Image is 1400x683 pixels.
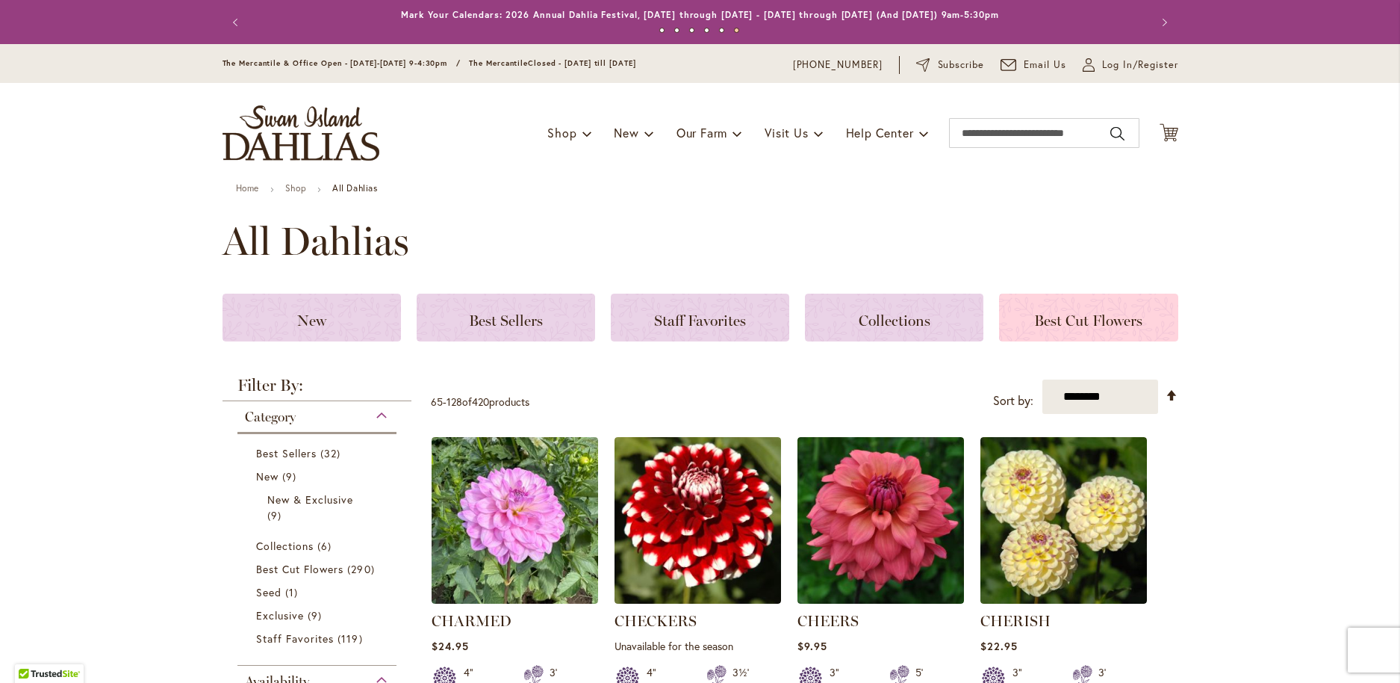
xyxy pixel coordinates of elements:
[267,507,285,523] span: 9
[980,593,1147,607] a: CHERISH
[267,492,354,507] span: New & Exclusive
[999,294,1177,341] a: Best Cut Flowers
[282,469,300,484] span: 9
[285,584,302,600] span: 1
[223,294,401,341] a: New
[256,584,382,600] a: Seed
[417,294,595,341] a: Best Sellers
[1001,58,1066,72] a: Email Us
[401,9,998,20] a: Mark Your Calendars: 2026 Annual Dahlia Festival, [DATE] through [DATE] - [DATE] through [DATE] (...
[689,28,694,33] button: 3 of 6
[547,125,576,140] span: Shop
[11,630,53,672] iframe: Launch Accessibility Center
[256,469,279,483] span: New
[793,58,883,72] a: [PHONE_NUMBER]
[256,631,382,646] a: Staff Favorites
[980,437,1147,604] img: CHERISH
[256,539,314,553] span: Collections
[846,125,914,140] span: Help Center
[528,58,635,68] span: Closed - [DATE] till [DATE]
[223,7,252,37] button: Previous
[297,312,326,330] span: New
[256,562,344,576] span: Best Cut Flowers
[432,612,511,630] a: CHARMED
[256,608,382,623] a: Exclusive
[332,182,378,194] strong: All Dahlias
[317,538,335,554] span: 6
[432,437,598,604] img: CHARMED
[980,639,1018,653] span: $22.95
[256,608,304,622] span: Exclusive
[337,631,366,646] span: 119
[320,445,344,461] span: 32
[236,182,259,194] a: Home
[223,219,409,264] span: All Dahlias
[615,437,781,604] img: CHECKERS
[308,608,326,623] span: 9
[223,58,529,68] span: The Mercantile & Office Open - [DATE]-[DATE] 9-4:30pm / The Mercantile
[797,593,964,607] a: CHEERS
[659,28,665,33] button: 1 of 6
[267,492,371,523] a: New &amp; Exclusive
[797,639,827,653] span: $9.95
[676,125,727,140] span: Our Farm
[432,593,598,607] a: CHARMED
[797,612,859,630] a: CHEERS
[347,561,378,577] span: 290
[447,395,462,409] span: 128
[256,631,335,646] span: Staff Favorites
[245,409,296,425] span: Category
[256,561,382,577] a: Best Cut Flowers
[797,437,964,604] img: CHEERS
[223,105,379,161] a: store logo
[1034,312,1142,330] span: Best Cut Flowers
[765,125,808,140] span: Visit Us
[734,28,739,33] button: 6 of 6
[615,593,781,607] a: CHECKERS
[615,612,697,630] a: CHECKERS
[938,58,985,72] span: Subscribe
[916,58,984,72] a: Subscribe
[431,395,443,409] span: 65
[980,612,1051,630] a: CHERISH
[859,312,930,330] span: Collections
[256,585,281,599] span: Seed
[1102,58,1178,72] span: Log In/Register
[674,28,679,33] button: 2 of 6
[1083,58,1178,72] a: Log In/Register
[469,312,543,330] span: Best Sellers
[704,28,709,33] button: 4 of 6
[993,387,1033,415] label: Sort by:
[611,294,789,341] a: Staff Favorites
[472,395,489,409] span: 420
[615,639,781,653] p: Unavailable for the season
[285,182,306,194] a: Shop
[256,445,382,461] a: Best Sellers
[614,125,638,140] span: New
[256,538,382,554] a: Collections
[654,312,746,330] span: Staff Favorites
[256,469,382,484] a: New
[719,28,724,33] button: 5 of 6
[223,377,412,401] strong: Filter By:
[432,639,469,653] span: $24.95
[1024,58,1066,72] span: Email Us
[805,294,983,341] a: Collections
[256,446,317,460] span: Best Sellers
[1148,7,1178,37] button: Next
[431,390,529,414] p: - of products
